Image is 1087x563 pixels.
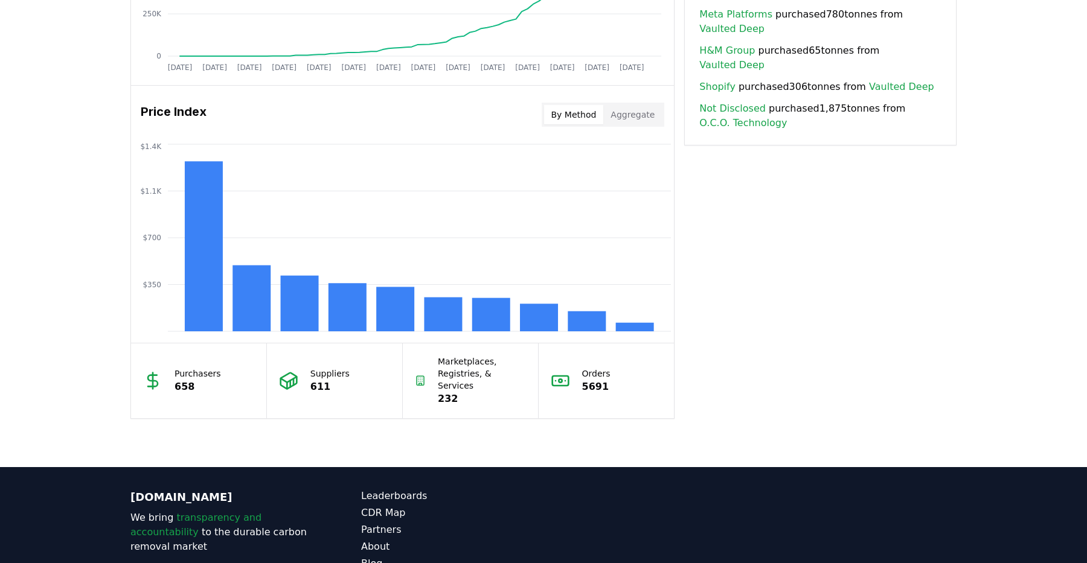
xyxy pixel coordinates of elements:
[376,63,401,72] tspan: [DATE]
[699,80,934,94] span: purchased 306 tonnes from
[438,355,526,392] p: Marketplaces, Registries, & Services
[582,367,611,380] p: Orders
[361,489,543,503] a: Leaderboards
[140,187,162,196] tspan: $1.1K
[361,539,543,554] a: About
[175,380,221,394] p: 658
[272,63,297,72] tspan: [DATE]
[361,523,543,537] a: Partners
[699,80,736,94] a: Shopify
[237,63,262,72] tspan: [DATE]
[438,392,526,406] p: 232
[603,105,662,124] button: Aggregate
[515,63,540,72] tspan: [DATE]
[585,63,609,72] tspan: [DATE]
[699,43,941,72] span: purchased 65 tonnes from
[361,506,543,520] a: CDR Map
[202,63,227,72] tspan: [DATE]
[699,58,765,72] a: Vaulted Deep
[143,281,161,289] tspan: $350
[869,80,934,94] a: Vaulted Deep
[307,63,332,72] tspan: [DATE]
[699,101,941,130] span: purchased 1,875 tonnes from
[550,63,575,72] tspan: [DATE]
[310,380,350,394] p: 611
[446,63,470,72] tspan: [DATE]
[699,43,755,58] a: H&M Group
[620,63,644,72] tspan: [DATE]
[130,489,313,506] p: [DOMAIN_NAME]
[130,511,313,554] p: We bring to the durable carbon removal market
[699,22,765,36] a: Vaulted Deep
[481,63,505,72] tspan: [DATE]
[156,52,161,60] tspan: 0
[699,7,941,36] span: purchased 780 tonnes from
[168,63,193,72] tspan: [DATE]
[341,63,366,72] tspan: [DATE]
[699,101,766,116] a: Not Disclosed
[699,116,787,130] a: O.C.O. Technology
[411,63,436,72] tspan: [DATE]
[143,10,162,18] tspan: 250K
[310,367,350,380] p: Suppliers
[699,7,772,22] a: Meta Platforms
[582,380,611,394] p: 5691
[175,367,221,380] p: Purchasers
[141,103,207,127] h3: Price Index
[143,234,161,242] tspan: $700
[130,512,261,538] span: transparency and accountability
[544,105,604,124] button: By Method
[140,142,162,151] tspan: $1.4K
